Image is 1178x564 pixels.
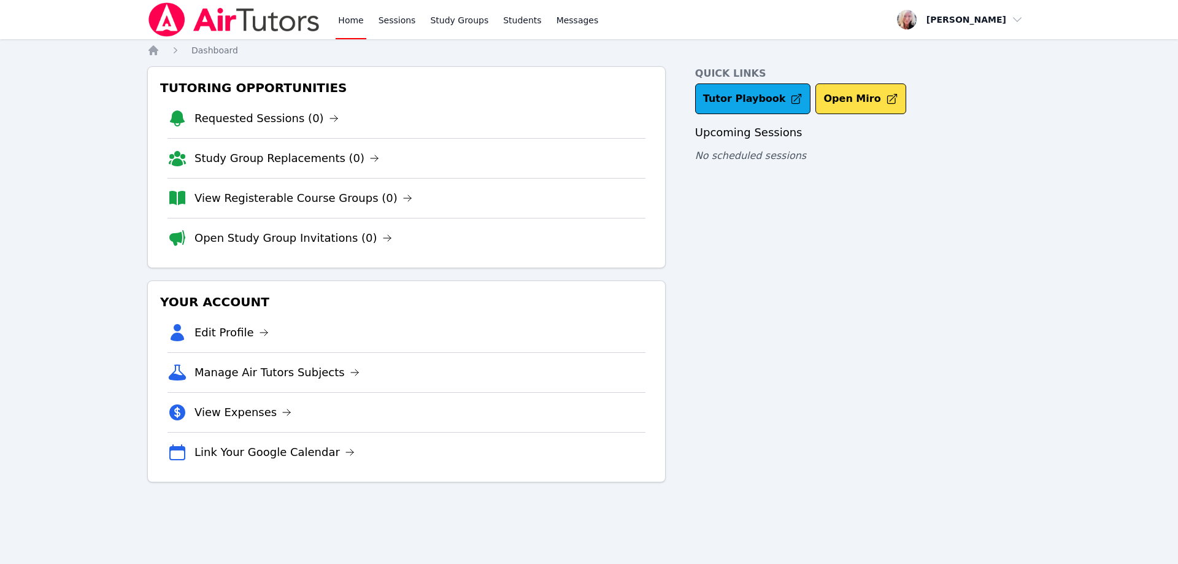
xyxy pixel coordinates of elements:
[194,364,360,381] a: Manage Air Tutors Subjects
[147,2,321,37] img: Air Tutors
[695,66,1031,81] h4: Quick Links
[194,190,412,207] a: View Registerable Course Groups (0)
[556,14,599,26] span: Messages
[158,77,655,99] h3: Tutoring Opportunities
[194,404,291,421] a: View Expenses
[695,150,806,161] span: No scheduled sessions
[194,150,379,167] a: Study Group Replacements (0)
[695,83,811,114] a: Tutor Playbook
[194,230,392,247] a: Open Study Group Invitations (0)
[815,83,906,114] button: Open Miro
[158,291,655,313] h3: Your Account
[191,45,238,55] span: Dashboard
[695,124,1031,141] h3: Upcoming Sessions
[147,44,1031,56] nav: Breadcrumb
[191,44,238,56] a: Dashboard
[194,444,355,461] a: Link Your Google Calendar
[194,110,339,127] a: Requested Sessions (0)
[194,324,269,341] a: Edit Profile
